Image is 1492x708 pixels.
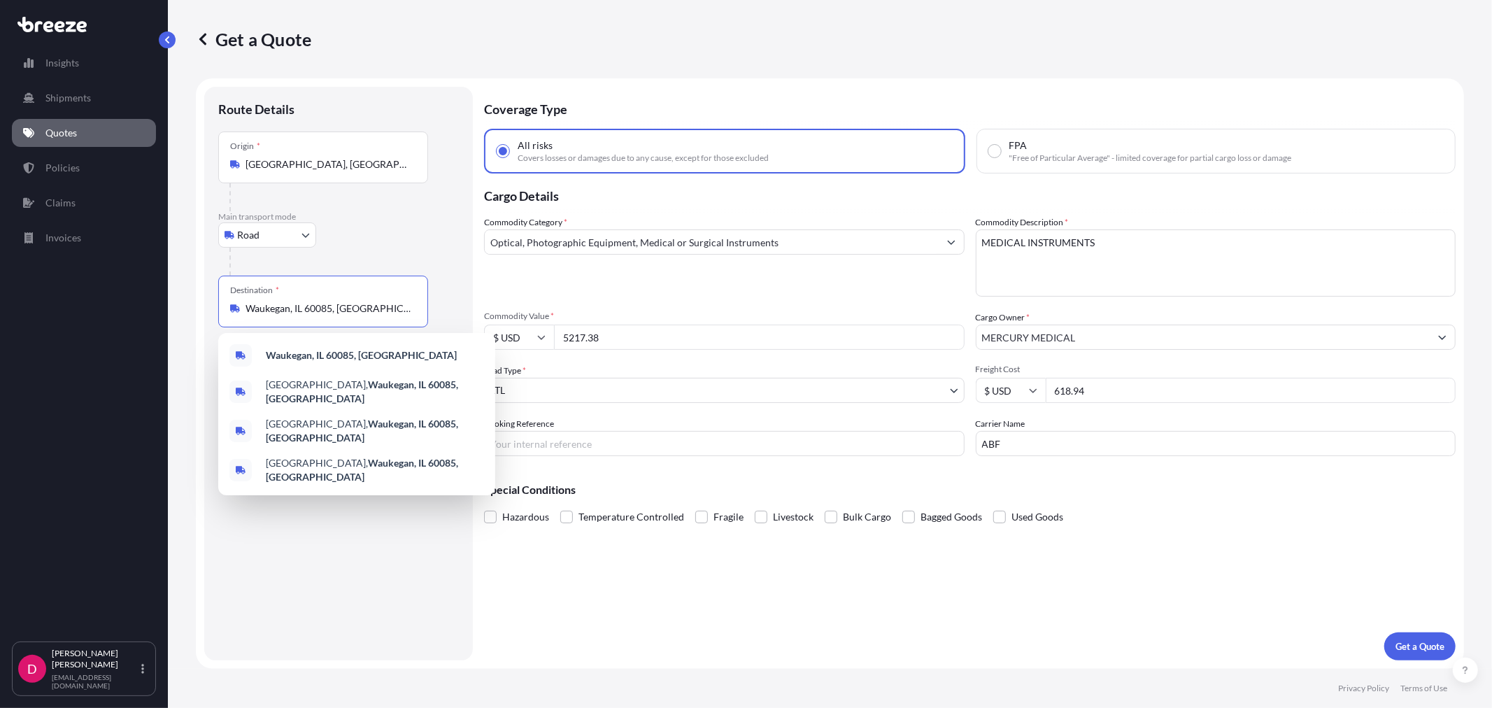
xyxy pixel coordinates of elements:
span: LTL [490,383,505,397]
button: Show suggestions [939,229,964,255]
p: Coverage Type [484,87,1456,129]
span: Road [237,228,260,242]
p: [PERSON_NAME] [PERSON_NAME] [52,648,138,670]
label: Commodity Description [976,215,1069,229]
input: Select a commodity type [485,229,939,255]
span: All risks [518,139,553,153]
p: Claims [45,196,76,210]
span: Temperature Controlled [578,507,684,528]
input: Origin [246,157,411,171]
span: [GEOGRAPHIC_DATA], [266,378,484,406]
p: [EMAIL_ADDRESS][DOMAIN_NAME] [52,673,138,690]
b: Waukegan, IL 60085, [GEOGRAPHIC_DATA] [266,349,457,361]
p: Shipments [45,91,91,105]
p: Privacy Policy [1338,683,1389,694]
label: Cargo Owner [976,311,1030,325]
input: Type amount [554,325,965,350]
span: Commodity Value [484,311,965,322]
label: Commodity Category [484,215,567,229]
p: Terms of Use [1400,683,1447,694]
p: Cargo Details [484,174,1456,215]
span: Livestock [773,507,814,528]
p: Insights [45,56,79,70]
label: Carrier Name [976,417,1025,431]
input: Enter amount [1046,378,1456,403]
p: Policies [45,161,80,175]
p: Get a Quote [196,28,311,50]
span: [GEOGRAPHIC_DATA], [266,456,484,484]
label: Booking Reference [484,417,554,431]
span: Load Type [484,364,526,378]
span: [GEOGRAPHIC_DATA], [266,417,484,445]
input: Your internal reference [484,431,965,456]
div: Destination [230,285,279,296]
p: Quotes [45,126,77,140]
input: Enter name [976,431,1456,456]
div: Show suggestions [218,333,495,495]
span: FPA [1009,139,1028,153]
span: Used Goods [1011,507,1063,528]
input: Full name [976,325,1430,350]
span: Bulk Cargo [843,507,891,528]
p: Get a Quote [1395,639,1444,653]
span: Bagged Goods [921,507,982,528]
p: Main transport mode [218,211,459,222]
p: Special Conditions [484,484,1456,495]
span: D [27,662,37,676]
span: Covers losses or damages due to any cause, except for those excluded [518,153,769,164]
div: Origin [230,141,260,152]
button: Show suggestions [1430,325,1455,350]
span: "Free of Particular Average" - limited coverage for partial cargo loss or damage [1009,153,1292,164]
span: Freight Cost [976,364,1456,375]
span: Fragile [713,507,744,528]
span: Hazardous [502,507,549,528]
p: Invoices [45,231,81,245]
input: Destination [246,302,411,316]
button: Select transport [218,222,316,248]
textarea: MEDICAL INSTRUMENTS [976,229,1456,297]
p: Route Details [218,101,294,118]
